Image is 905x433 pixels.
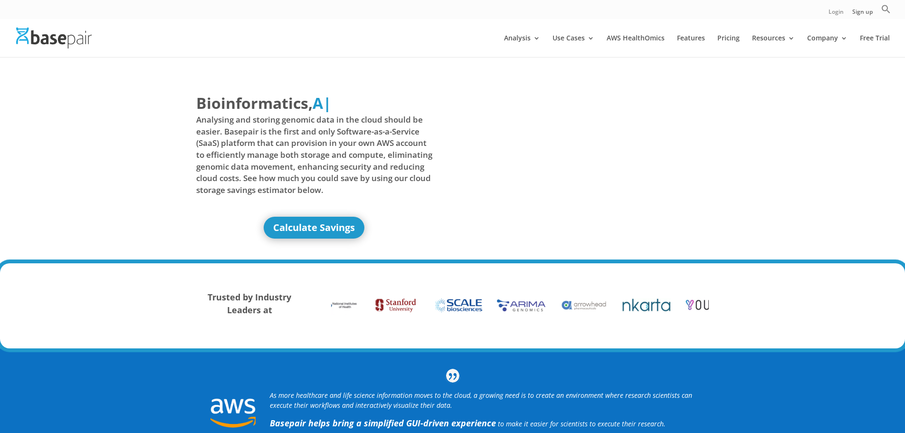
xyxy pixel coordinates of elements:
[504,35,540,57] a: Analysis
[498,419,666,428] span: to make it easier for scientists to execute their research.
[553,35,594,57] a: Use Cases
[677,35,705,57] a: Features
[16,28,92,48] img: Basepair
[270,391,692,410] i: As more healthcare and life science information moves to the cloud, a growing need is to create a...
[196,114,433,196] span: Analysing and storing genomic data in the cloud should be easier. Basepair is the first and only ...
[323,93,332,113] span: |
[857,385,894,422] iframe: Drift Widget Chat Controller
[607,35,665,57] a: AWS HealthOmics
[860,35,890,57] a: Free Trial
[807,35,848,57] a: Company
[313,93,323,113] span: A
[208,291,291,315] strong: Trusted by Industry Leaders at
[264,217,364,239] a: Calculate Savings
[717,35,740,57] a: Pricing
[270,417,496,429] strong: Basepair helps bring a simplified GUI-driven experience
[752,35,795,57] a: Resources
[460,92,696,225] iframe: Basepair - NGS Analysis Simplified
[196,92,313,114] span: Bioinformatics,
